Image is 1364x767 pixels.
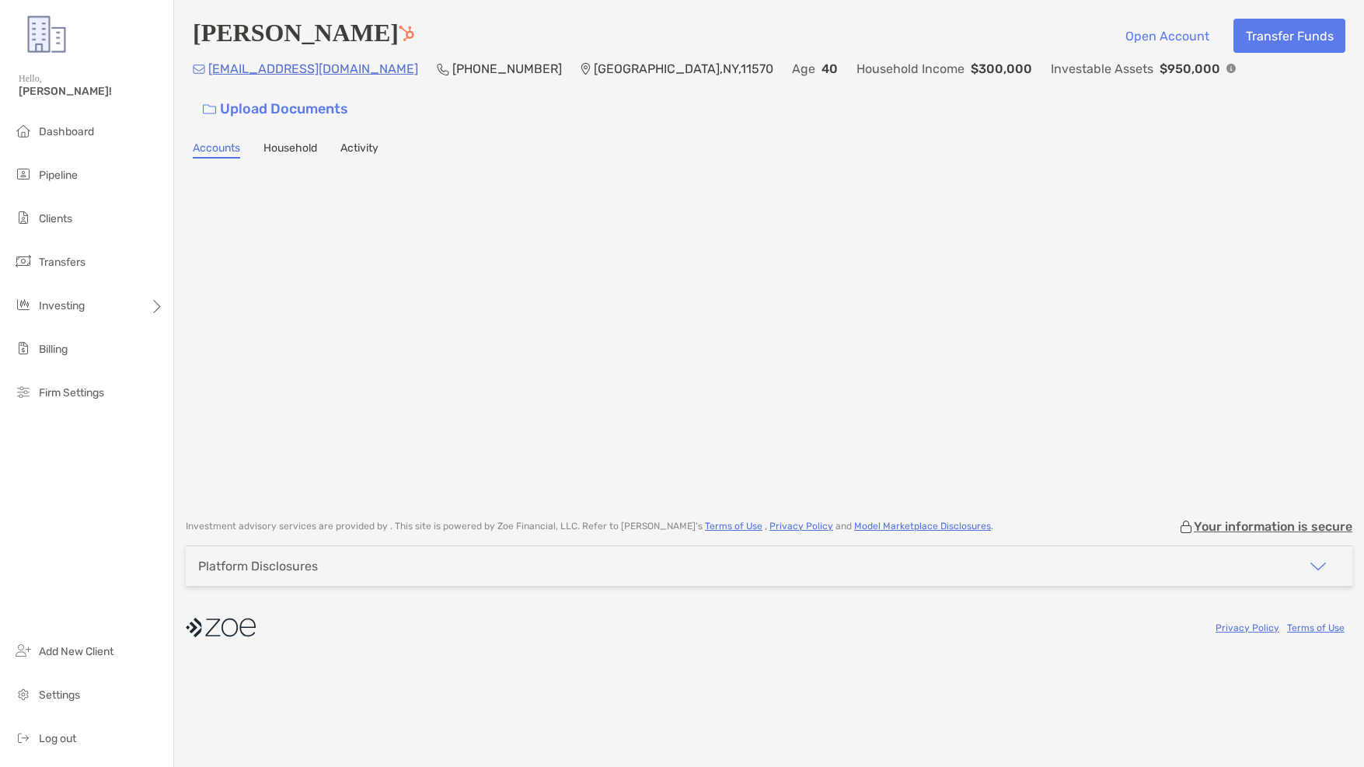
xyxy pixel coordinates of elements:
a: Household [263,141,317,159]
img: pipeline icon [14,165,33,183]
img: button icon [203,104,216,115]
span: Pipeline [39,169,78,182]
a: Terms of Use [1287,622,1345,633]
p: $950,000 [1160,59,1220,78]
a: Activity [340,141,379,159]
p: [GEOGRAPHIC_DATA] , NY , 11570 [594,59,773,78]
p: Household Income [856,59,965,78]
p: Investable Assets [1051,59,1153,78]
img: logout icon [14,728,33,747]
img: Hubspot Icon [399,26,414,41]
span: Billing [39,343,68,356]
img: Zoe Logo [19,6,75,62]
img: Phone Icon [437,63,449,75]
p: 40 [822,59,838,78]
img: transfers icon [14,252,33,270]
img: billing icon [14,339,33,357]
img: clients icon [14,208,33,227]
div: Platform Disclosures [198,559,318,574]
span: Investing [39,299,85,312]
span: Clients [39,212,72,225]
img: dashboard icon [14,121,33,140]
img: Info Icon [1226,64,1236,73]
h4: [PERSON_NAME] [193,19,414,53]
span: Transfers [39,256,85,269]
img: icon arrow [1309,557,1327,576]
p: [EMAIL_ADDRESS][DOMAIN_NAME] [208,59,418,78]
img: company logo [186,610,256,645]
span: Firm Settings [39,386,104,399]
img: firm-settings icon [14,382,33,401]
a: Go to Hubspot Deal [399,19,414,47]
img: Location Icon [581,63,591,75]
p: Your information is secure [1194,519,1352,534]
button: Transfer Funds [1233,19,1345,53]
span: Settings [39,689,80,702]
span: [PERSON_NAME]! [19,85,164,98]
button: Open Account [1113,19,1221,53]
span: Dashboard [39,125,94,138]
img: Email Icon [193,64,205,74]
p: [PHONE_NUMBER] [452,59,562,78]
p: Age [792,59,815,78]
img: settings icon [14,685,33,703]
span: Log out [39,732,76,745]
a: Upload Documents [193,92,358,126]
span: Add New Client [39,645,113,658]
a: Accounts [193,141,240,159]
p: $300,000 [971,59,1032,78]
img: investing icon [14,295,33,314]
a: Privacy Policy [1216,622,1279,633]
a: Terms of Use [705,521,762,532]
p: Investment advisory services are provided by . This site is powered by Zoe Financial, LLC. Refer ... [186,521,993,532]
a: Model Marketplace Disclosures [854,521,991,532]
img: add_new_client icon [14,641,33,660]
a: Privacy Policy [769,521,833,532]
